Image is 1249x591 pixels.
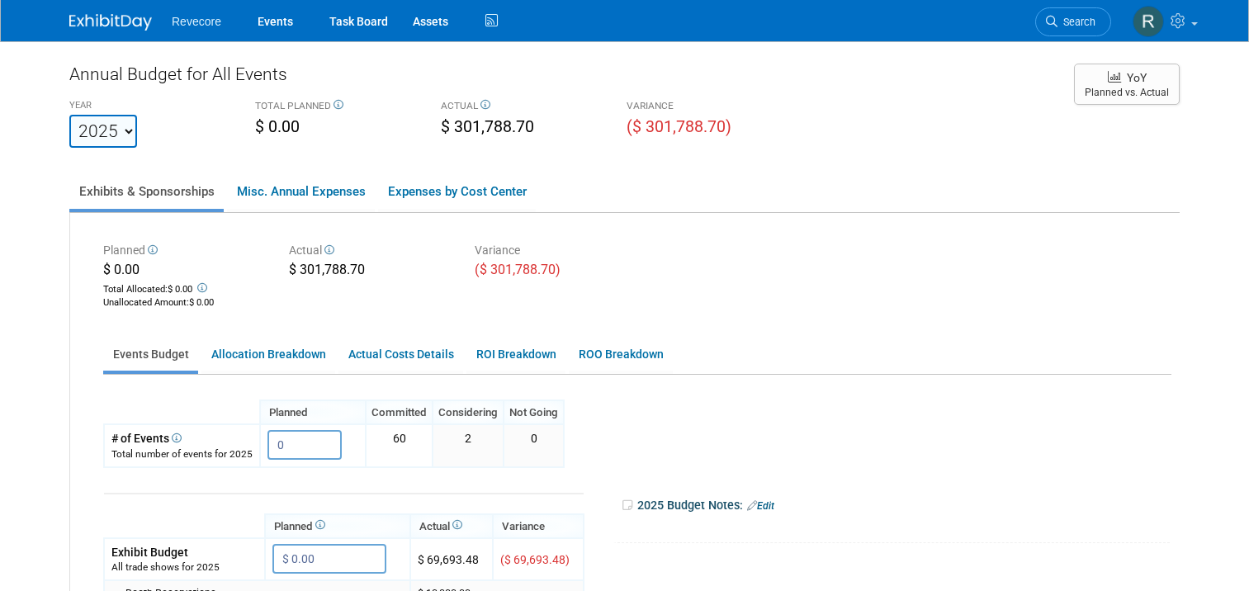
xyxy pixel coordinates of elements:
th: Planned [260,400,366,424]
div: TOTAL PLANNED [255,99,416,116]
th: Planned [265,514,410,538]
button: YoY Planned vs. Actual [1074,64,1180,105]
th: Variance [493,514,584,538]
td: 60 [366,424,433,466]
a: Allocation Breakdown [201,338,335,371]
span: ($ 69,693.48) [500,553,570,566]
th: Considering [433,400,504,424]
span: Revecore [172,15,221,28]
div: # of Events [111,430,253,447]
div: Total Allocated: [103,280,264,296]
img: ExhibitDay [69,14,152,31]
div: Actual [289,242,450,261]
span: YoY [1127,71,1147,84]
div: Total number of events for 2025 [111,447,253,461]
div: $ 301,788.70 [289,261,450,282]
td: 2 [433,424,504,466]
a: ROO Breakdown [569,338,673,371]
div: : [103,296,264,310]
th: Not Going [504,400,564,424]
a: Expenses by Cost Center [378,174,536,209]
a: Search [1035,7,1111,36]
span: $ 0.00 [168,284,192,295]
span: $ 0.00 [189,297,214,308]
span: $ 301,788.70 [441,117,534,136]
div: ACTUAL [441,99,602,116]
th: Actual [410,514,493,538]
img: Rachael Sires [1133,6,1164,37]
div: Variance [475,242,636,261]
span: Search [1057,16,1095,28]
span: ($ 301,788.70) [475,262,561,277]
span: ($ 301,788.70) [627,117,731,136]
span: $ 0.00 [255,117,300,136]
span: $ 0.00 [103,262,140,277]
td: $ 69,693.48 [410,538,493,580]
a: Misc. Annual Expenses [227,174,375,209]
span: Unallocated Amount [103,297,187,308]
div: VARIANCE [627,99,788,116]
div: 2025 Budget Notes: [621,493,1170,518]
div: Annual Budget for All Events [69,62,1057,95]
td: 0 [504,424,564,466]
a: Edit [747,500,774,512]
div: Planned [103,242,264,261]
a: Actual Costs Details [338,338,463,371]
a: Exhibits & Sponsorships [69,174,224,209]
div: YEAR [69,99,230,115]
th: Committed [366,400,433,424]
div: All trade shows for 2025 [111,560,258,574]
div: Exhibit Budget [111,544,258,560]
a: ROI Breakdown [466,338,565,371]
a: Events Budget [103,338,198,371]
